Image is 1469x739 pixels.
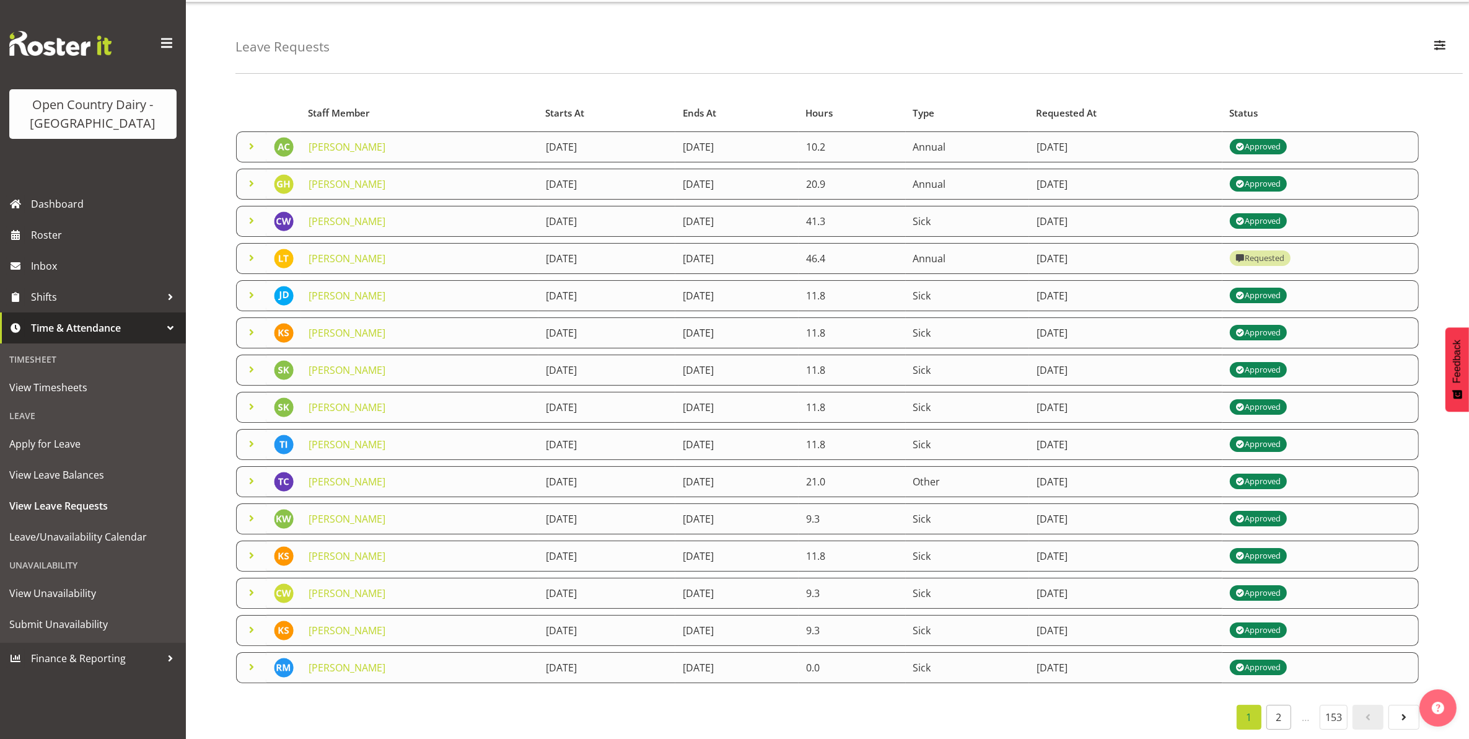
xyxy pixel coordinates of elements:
span: Finance & Reporting [31,649,161,668]
a: [PERSON_NAME] [309,289,385,303]
a: [PERSON_NAME] [309,438,385,451]
div: Approved [1236,177,1281,192]
div: Requested [1236,251,1284,266]
a: [PERSON_NAME] [309,549,385,563]
td: 46.4 [799,243,906,274]
span: Requested At [1036,106,1097,120]
img: cherie-williams10091.jpg [274,211,294,231]
td: [DATE] [538,615,676,646]
td: [DATE] [1029,652,1222,683]
td: [DATE] [538,206,676,237]
span: Time & Attendance [31,319,161,337]
div: Approved [1236,325,1281,340]
td: [DATE] [1029,317,1222,348]
a: Submit Unavailability [3,609,183,640]
td: 11.8 [799,429,906,460]
div: Approved [1236,400,1281,415]
td: [DATE] [1029,243,1222,274]
img: help-xxl-2.png [1432,702,1444,714]
a: [PERSON_NAME] [309,215,385,228]
td: [DATE] [538,243,676,274]
td: [DATE] [538,652,676,683]
span: Type [913,106,934,120]
td: [DATE] [675,652,799,683]
td: [DATE] [675,429,799,460]
a: [PERSON_NAME] [309,252,385,265]
div: Approved [1236,660,1281,675]
a: [PERSON_NAME] [309,363,385,377]
td: [DATE] [675,578,799,609]
img: steffan-kennard9760.jpg [274,360,294,380]
span: Ends At [683,106,716,120]
span: Status [1229,106,1258,120]
h4: Leave Requests [235,40,330,54]
img: steffan-kennard9760.jpg [274,397,294,417]
a: View Timesheets [3,372,183,403]
img: leona-turner7509.jpg [274,249,294,268]
a: [PERSON_NAME] [309,624,385,637]
img: andrew-crawford10983.jpg [274,137,294,157]
div: Approved [1236,288,1281,303]
span: Inbox [31,257,180,275]
td: [DATE] [1029,615,1222,646]
img: kerrod-ward11647.jpg [274,509,294,529]
td: [DATE] [675,503,799,534]
td: 41.3 [799,206,906,237]
span: View Timesheets [9,378,177,397]
td: [DATE] [538,280,676,311]
td: [DATE] [675,280,799,311]
td: 11.8 [799,392,906,423]
td: [DATE] [675,355,799,386]
td: Annual [906,131,1029,162]
div: Approved [1236,586,1281,601]
td: 11.8 [799,355,906,386]
span: View Leave Balances [9,466,177,484]
td: 0.0 [799,652,906,683]
td: [DATE] [538,466,676,497]
a: View Leave Balances [3,459,183,490]
img: tama-irvine10093.jpg [274,435,294,454]
td: Sick [906,652,1029,683]
td: [DATE] [675,243,799,274]
a: 153 [1320,705,1348,730]
td: [DATE] [1029,429,1222,460]
td: [DATE] [538,355,676,386]
div: Approved [1236,363,1281,378]
a: Leave/Unavailability Calendar [3,521,183,552]
td: Other [906,466,1029,497]
td: 9.3 [799,615,906,646]
div: Leave [3,403,183,428]
span: Apply for Leave [9,435,177,453]
td: [DATE] [538,429,676,460]
button: Filter Employees [1427,33,1453,61]
td: Annual [906,243,1029,274]
td: [DATE] [675,317,799,348]
td: [DATE] [1029,169,1222,200]
td: [DATE] [1029,392,1222,423]
td: [DATE] [675,206,799,237]
div: Approved [1236,549,1281,564]
td: Sick [906,317,1029,348]
td: Sick [906,355,1029,386]
img: tracey-chittock9998.jpg [274,472,294,492]
td: [DATE] [1029,578,1222,609]
div: Approved [1236,437,1281,452]
td: [DATE] [675,615,799,646]
td: [DATE] [538,169,676,200]
td: [DATE] [675,169,799,200]
td: 11.8 [799,317,906,348]
td: 9.3 [799,578,906,609]
a: [PERSON_NAME] [309,140,385,154]
div: Approved [1236,623,1281,638]
td: [DATE] [538,131,676,162]
td: 10.2 [799,131,906,162]
td: [DATE] [675,466,799,497]
span: View Unavailability [9,584,177,603]
span: Submit Unavailability [9,615,177,634]
a: [PERSON_NAME] [309,512,385,526]
span: Leave/Unavailability Calendar [9,528,177,546]
div: Approved [1236,214,1281,229]
div: Approved [1236,511,1281,526]
span: Roster [31,226,180,244]
div: Approved [1236,139,1281,154]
